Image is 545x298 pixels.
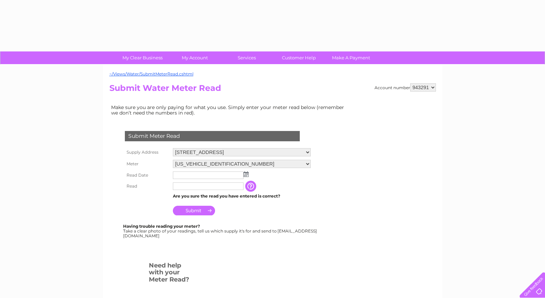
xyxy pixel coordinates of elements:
[114,51,171,64] a: My Clear Business
[245,181,258,192] input: Information
[244,171,249,177] img: ...
[218,51,275,64] a: Services
[123,181,171,192] th: Read
[149,261,191,287] h3: Need help with your Meter Read?
[173,206,215,215] input: Submit
[123,224,318,238] div: Take a clear photo of your readings, tell us which supply it's for and send to [EMAIL_ADDRESS][DO...
[271,51,327,64] a: Customer Help
[109,71,193,76] a: ~/Views/Water/SubmitMeterRead.cshtml
[109,83,436,96] h2: Submit Water Meter Read
[171,192,312,201] td: Are you sure the read you have entered is correct?
[123,146,171,158] th: Supply Address
[375,83,436,92] div: Account number
[123,158,171,170] th: Meter
[123,170,171,181] th: Read Date
[123,224,200,229] b: Having trouble reading your meter?
[109,103,349,117] td: Make sure you are only paying for what you use. Simply enter your meter read below (remember we d...
[125,131,300,141] div: Submit Meter Read
[323,51,379,64] a: Make A Payment
[166,51,223,64] a: My Account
